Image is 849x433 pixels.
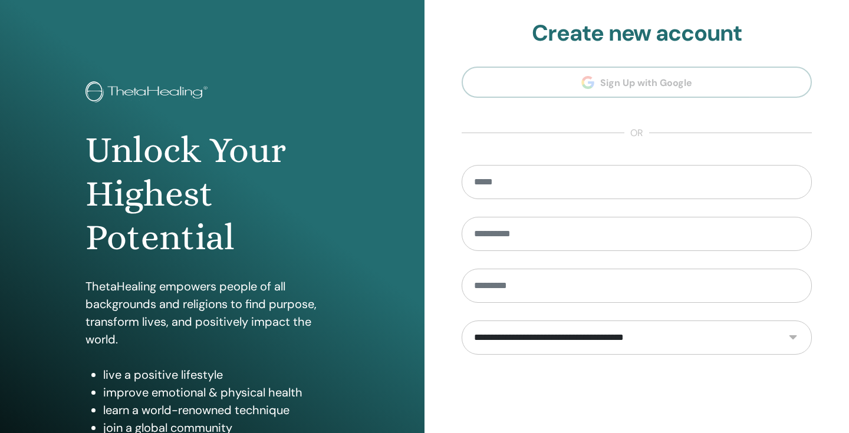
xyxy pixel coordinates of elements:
li: learn a world-renowned technique [103,401,339,419]
span: or [624,126,649,140]
h2: Create new account [462,20,812,47]
h1: Unlock Your Highest Potential [85,128,339,260]
li: improve emotional & physical health [103,384,339,401]
p: ThetaHealing empowers people of all backgrounds and religions to find purpose, transform lives, a... [85,277,339,348]
li: live a positive lifestyle [103,366,339,384]
iframe: reCAPTCHA [547,372,726,418]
